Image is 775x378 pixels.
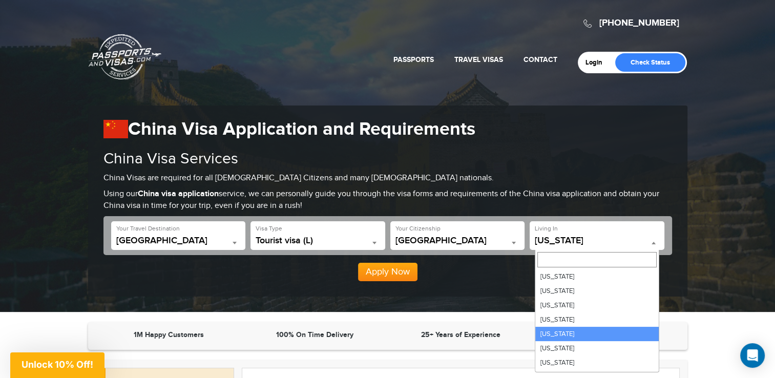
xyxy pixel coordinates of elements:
[256,236,380,250] span: Tourist visa (L)
[599,17,679,29] a: [PHONE_NUMBER]
[535,224,558,233] label: Living In
[535,341,659,355] li: [US_STATE]
[740,343,765,368] div: Open Intercom Messenger
[395,236,520,250] span: United States
[134,330,204,339] strong: 1M Happy Customers
[138,189,219,199] strong: China visa application
[523,55,557,64] a: Contact
[535,298,659,312] li: [US_STATE]
[116,236,241,246] span: China
[89,34,161,80] a: Passports & [DOMAIN_NAME]
[535,284,659,298] li: [US_STATE]
[103,188,672,212] p: Using our service, we can personally guide you through the visa forms and requirements of the Chi...
[537,252,657,267] input: Search
[585,58,610,67] a: Login
[358,263,417,281] button: Apply Now
[421,330,500,339] strong: 25+ Years of Experience
[395,236,520,246] span: United States
[615,53,685,72] a: Check Status
[22,359,93,370] span: Unlock 10% Off!
[103,151,672,167] h2: China Visa Services
[116,224,180,233] label: Your Travel Destination
[535,236,659,250] span: California
[535,327,659,341] li: [US_STATE]
[256,236,380,246] span: Tourist visa (L)
[454,55,503,64] a: Travel Visas
[535,236,659,246] span: California
[276,330,353,339] strong: 100% On Time Delivery
[256,224,282,233] label: Visa Type
[395,224,441,233] label: Your Citizenship
[535,312,659,327] li: [US_STATE]
[103,118,672,140] h1: China Visa Application and Requirements
[535,269,659,284] li: [US_STATE]
[393,55,434,64] a: Passports
[535,355,659,370] li: [US_STATE]
[10,352,104,378] div: Unlock 10% Off!
[116,236,241,250] span: China
[103,173,672,184] p: China Visas are required for all [DEMOGRAPHIC_DATA] Citizens and many [DEMOGRAPHIC_DATA] nationals.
